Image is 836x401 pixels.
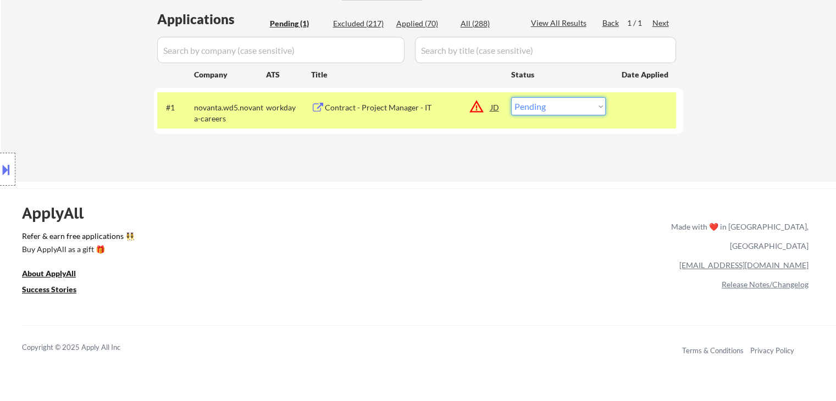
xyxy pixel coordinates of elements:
div: Company [194,69,266,80]
div: Copyright © 2025 Apply All Inc [22,342,148,353]
a: [EMAIL_ADDRESS][DOMAIN_NAME] [679,260,809,270]
div: workday [266,102,311,113]
div: All (288) [461,18,516,29]
div: View All Results [531,18,590,29]
u: Success Stories [22,285,76,294]
div: novanta.wd5.novanta-careers [194,102,266,124]
div: JD [490,97,501,117]
div: Status [511,64,606,84]
a: Privacy Policy [750,346,794,355]
div: Pending (1) [270,18,325,29]
div: Applied (70) [396,18,451,29]
a: About ApplyAll [22,268,91,282]
div: Excluded (217) [333,18,388,29]
div: Next [652,18,670,29]
div: Date Applied [622,69,670,80]
input: Search by company (case sensitive) [157,37,405,63]
div: Contract - Project Manager - IT [325,102,491,113]
div: Back [602,18,620,29]
div: Title [311,69,501,80]
button: warning_amber [469,99,484,114]
div: Made with ❤️ in [GEOGRAPHIC_DATA], [GEOGRAPHIC_DATA] [667,217,809,255]
a: Terms & Conditions [682,346,744,355]
input: Search by title (case sensitive) [415,37,676,63]
div: Applications [157,13,266,26]
div: 1 / 1 [627,18,652,29]
div: ATS [266,69,311,80]
a: Refer & earn free applications 👯‍♀️ [22,232,441,244]
a: Release Notes/Changelog [722,280,809,289]
a: Success Stories [22,284,91,298]
u: About ApplyAll [22,269,76,278]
